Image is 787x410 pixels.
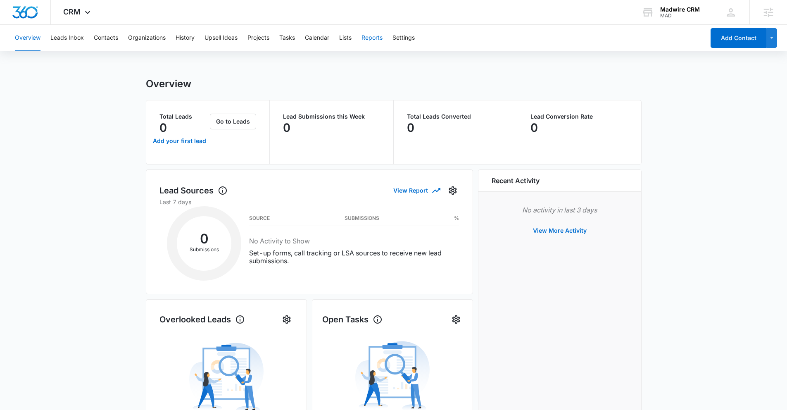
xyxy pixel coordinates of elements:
[339,25,352,51] button: Lists
[159,114,209,119] p: Total Leads
[322,313,383,326] h1: Open Tasks
[249,216,270,220] h3: Source
[407,121,414,134] p: 0
[210,114,256,129] button: Go to Leads
[492,176,540,186] h6: Recent Activity
[151,131,209,151] a: Add your first lead
[94,25,118,51] button: Contacts
[392,25,415,51] button: Settings
[128,25,166,51] button: Organizations
[50,25,84,51] button: Leads Inbox
[204,25,238,51] button: Upsell Ideas
[247,25,269,51] button: Projects
[176,25,195,51] button: History
[361,25,383,51] button: Reports
[159,121,167,134] p: 0
[345,216,379,220] h3: Submissions
[146,78,191,90] h1: Overview
[280,313,293,326] button: Settings
[177,234,231,244] h2: 0
[454,216,459,220] h3: %
[530,114,628,119] p: Lead Conversion Rate
[393,183,440,198] button: View Report
[711,28,766,48] button: Add Contact
[249,236,459,246] h3: No Activity to Show
[492,205,628,215] p: No activity in last 3 days
[283,114,380,119] p: Lead Submissions this Week
[446,184,459,197] button: Settings
[660,6,700,13] div: account name
[15,25,40,51] button: Overview
[525,221,595,241] button: View More Activity
[305,25,329,51] button: Calendar
[249,249,459,265] p: Set-up forms, call tracking or LSA sources to receive new lead submissions.
[177,246,231,253] p: Submissions
[530,121,538,134] p: 0
[279,25,295,51] button: Tasks
[407,114,504,119] p: Total Leads Converted
[63,7,81,16] span: CRM
[159,313,245,326] h1: Overlooked Leads
[159,184,228,197] h1: Lead Sources
[283,121,290,134] p: 0
[159,198,459,206] p: Last 7 days
[660,13,700,19] div: account id
[449,313,463,326] button: Settings
[210,118,256,125] a: Go to Leads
